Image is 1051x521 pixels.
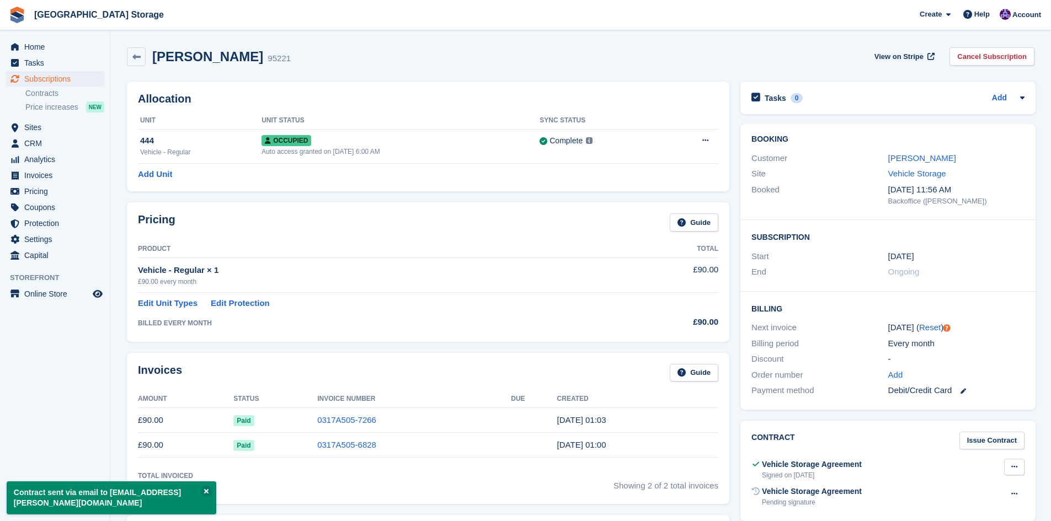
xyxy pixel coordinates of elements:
span: Storefront [10,272,110,283]
a: Vehicle Storage [888,169,946,178]
div: Customer [751,152,888,165]
div: NEW [86,101,104,112]
span: Ongoing [888,267,920,276]
th: Status [233,390,317,408]
a: menu [6,55,104,71]
div: Pending signature [762,497,862,507]
div: Complete [549,135,583,147]
h2: Subscription [751,231,1025,242]
a: menu [6,152,104,167]
span: Settings [24,232,90,247]
th: Due [511,390,557,408]
div: Auto access granted on [DATE] 6:00 AM [262,147,540,157]
td: £90.00 [138,408,233,433]
th: Unit [138,112,262,130]
span: Account [1012,9,1041,20]
th: Created [557,390,718,408]
h2: [PERSON_NAME] [152,49,263,64]
span: CRM [24,136,90,151]
a: Preview store [91,287,104,300]
h2: Billing [751,303,1025,314]
a: [GEOGRAPHIC_DATA] Storage [30,6,168,24]
img: icon-info-grey-7440780725fd019a000dd9b08b2336e03edf1995a4989e88bcd33f0948082b44.svg [586,137,593,144]
div: Vehicle - Regular × 1 [138,264,625,277]
th: Amount [138,390,233,408]
time: 2025-07-18 00:00:56 UTC [557,440,606,449]
p: Contract sent via email to [EMAIL_ADDRESS][PERSON_NAME][DOMAIN_NAME] [7,481,216,514]
a: menu [6,200,104,215]
th: Product [138,240,625,258]
h2: Invoices [138,364,182,382]
div: - [888,353,1025,366]
div: Tooltip anchor [942,323,952,333]
h2: Pricing [138,213,175,232]
div: Booked [751,184,888,207]
div: Total Invoiced [138,471,193,481]
div: £90.00 [625,316,718,329]
a: Guide [670,364,718,382]
a: menu [6,136,104,151]
div: Next invoice [751,321,888,334]
a: Add Unit [138,168,172,181]
span: Tasks [24,55,90,71]
span: Capital [24,248,90,263]
th: Sync Status [540,112,664,130]
h2: Allocation [138,93,718,105]
div: Billing period [751,337,888,350]
span: Create [920,9,942,20]
a: menu [6,71,104,87]
span: Analytics [24,152,90,167]
div: [DATE] ( ) [888,321,1025,334]
div: Debit/Credit Card [888,384,1025,397]
div: 95221 [268,52,291,65]
div: [DATE] 11:56 AM [888,184,1025,196]
td: £90.00 [625,257,718,292]
span: Sites [24,120,90,135]
a: Cancel Subscription [949,47,1034,66]
span: Paid [233,440,254,451]
div: Every month [888,337,1025,350]
h2: Tasks [765,93,786,103]
td: £90.00 [138,433,233,458]
span: Home [24,39,90,55]
span: Occupied [262,135,311,146]
a: Issue Contract [959,432,1025,450]
span: Pricing [24,184,90,199]
div: Vehicle Storage Agreement [762,486,862,497]
span: Showing 2 of 2 total invoices [613,471,718,493]
span: Subscriptions [24,71,90,87]
a: 0317A505-6828 [317,440,376,449]
div: £90.00 every month [138,277,625,287]
img: stora-icon-8386f47178a22dfd0bd8f6a31ec36ba5ce8667c1dd55bd0f319d3a0aa187defe.svg [9,7,25,23]
a: menu [6,232,104,247]
div: Vehicle - Regular [140,147,262,157]
a: menu [6,286,104,302]
span: Help [974,9,990,20]
a: Edit Unit Types [138,297,198,310]
a: menu [6,248,104,263]
a: Add [992,92,1007,105]
time: 2025-08-18 00:03:06 UTC [557,415,606,425]
div: Order number [751,369,888,382]
span: Price increases [25,102,78,112]
div: 444 [140,135,262,147]
span: Online Store [24,286,90,302]
img: Hollie Harvey [1000,9,1011,20]
a: Reset [919,323,941,332]
time: 2025-07-18 00:00:00 UTC [888,250,914,263]
span: Paid [233,415,254,426]
span: Invoices [24,168,90,183]
div: Start [751,250,888,263]
th: Total [625,240,718,258]
span: View on Stripe [874,51,924,62]
a: menu [6,168,104,183]
a: 0317A505-7266 [317,415,376,425]
a: Add [888,369,903,382]
div: Discount [751,353,888,366]
span: Protection [24,216,90,231]
div: End [751,266,888,278]
th: Invoice Number [317,390,511,408]
h2: Contract [751,432,795,450]
a: menu [6,120,104,135]
div: Site [751,168,888,180]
